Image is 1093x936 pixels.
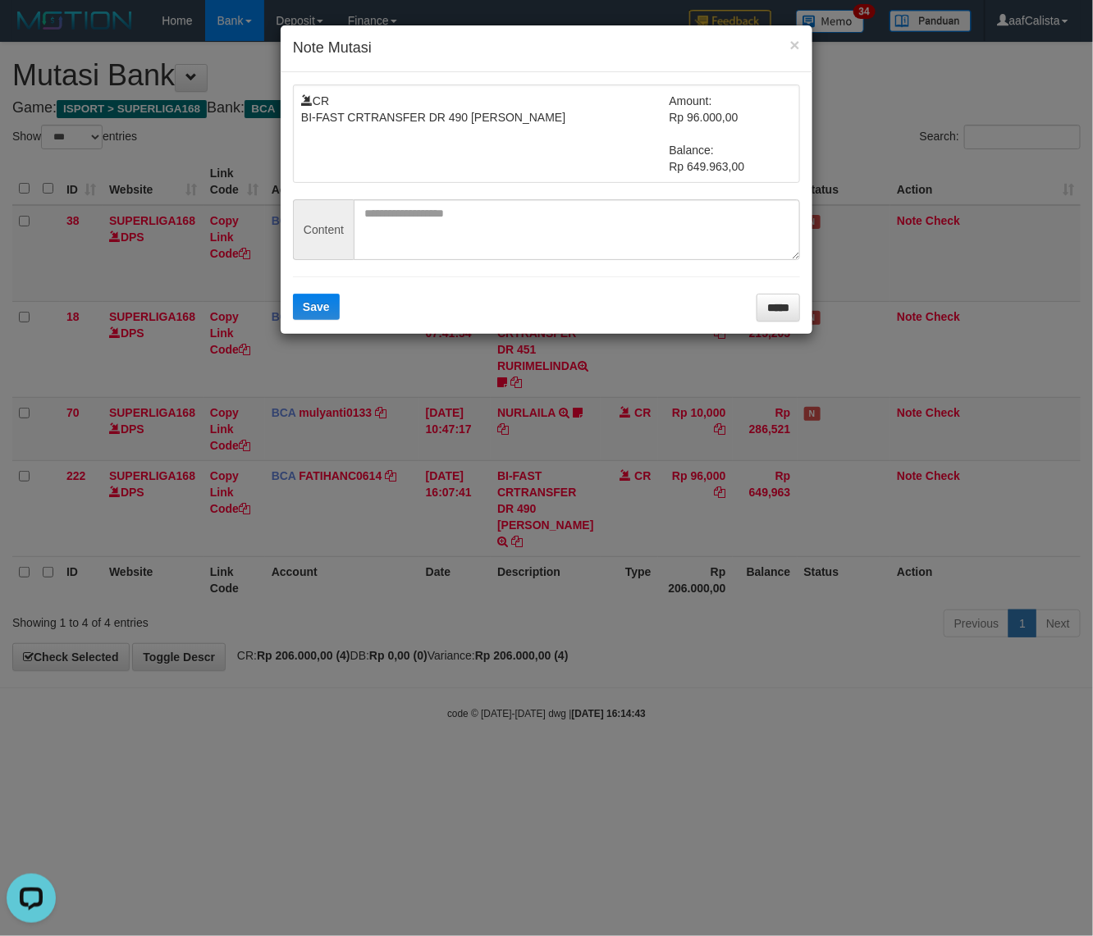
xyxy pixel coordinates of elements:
td: Amount: Rp 96.000,00 Balance: Rp 649.963,00 [670,93,793,175]
button: × [790,36,800,53]
h4: Note Mutasi [293,38,800,59]
button: Save [293,294,340,320]
button: Open LiveChat chat widget [7,7,56,56]
td: CR BI-FAST CRTRANSFER DR 490 [PERSON_NAME] [301,93,670,175]
span: Save [303,300,330,313]
span: Content [293,199,354,260]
